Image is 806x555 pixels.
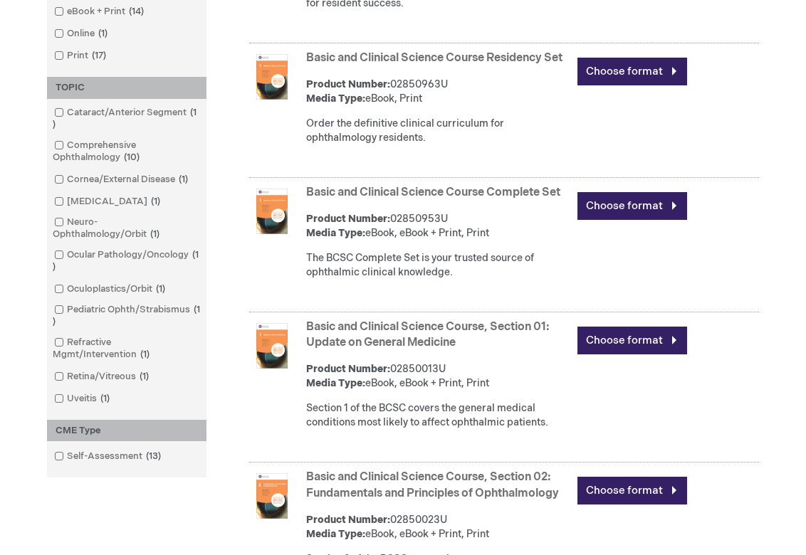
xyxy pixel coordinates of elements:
span: 1 [136,371,152,382]
strong: Product Number: [306,363,390,375]
div: CME Type [47,420,206,442]
div: Section 1 of the BCSC covers the general medical conditions most likely to affect ophthalmic pati... [306,401,570,430]
strong: Media Type: [306,227,365,239]
div: 02850953U eBook, eBook + Print, Print [306,212,570,240]
img: Basic and Clinical Science Course, Section 02: Fundamentals and Principles of Ophthalmology [249,473,295,519]
a: Basic and Clinical Science Course Complete Set [306,186,560,199]
a: Cataract/Anterior Segment1 [51,106,203,132]
img: Basic and Clinical Science Course Residency Set [249,54,295,100]
a: Self-Assessment13 [51,450,167,463]
a: Cornea/External Disease1 [51,173,194,186]
a: Neuro-Ophthalmology/Orbit1 [51,216,203,241]
div: TOPIC [47,77,206,99]
a: eBook + Print14 [51,5,150,18]
a: Print17 [51,49,112,63]
a: Oculoplastics/Orbit1 [51,282,171,296]
div: 02850963U eBook, Print [306,78,570,106]
a: Refractive Mgmt/Intervention1 [51,336,203,361]
span: 1 [175,174,192,185]
a: Basic and Clinical Science Course, Section 02: Fundamentals and Principles of Ophthalmology [306,470,559,500]
span: 14 [125,6,147,17]
span: 1 [147,196,164,207]
strong: Media Type: [306,528,365,540]
img: Basic and Clinical Science Course Complete Set [249,189,295,234]
a: Basic and Clinical Science Course Residency Set [306,51,562,65]
a: Retina/Vitreous1 [51,370,155,384]
a: Choose format [577,58,687,85]
a: [MEDICAL_DATA]1 [51,195,166,208]
strong: Media Type: [306,92,365,105]
a: Online1 [51,27,113,41]
strong: Product Number: [306,213,390,225]
a: Uveitis1 [51,392,115,406]
a: Comprehensive Ophthalmology10 [51,139,203,164]
span: 1 [147,228,163,240]
a: Basic and Clinical Science Course, Section 01: Update on General Medicine [306,320,549,350]
strong: Media Type: [306,377,365,389]
span: 1 [53,107,197,130]
strong: Product Number: [306,78,390,90]
a: Choose format [577,477,687,504]
div: 02850023U eBook, eBook + Print, Print [306,513,570,541]
span: 1 [137,349,153,360]
span: 10 [120,152,143,163]
div: Order the definitive clinical curriculum for ophthalmology residents. [306,117,570,145]
span: 1 [53,249,199,273]
div: 02850013U eBook, eBook + Print, Print [306,362,570,391]
div: The BCSC Complete Set is your trusted source of ophthalmic clinical knowledge. [306,251,570,280]
span: 13 [142,450,164,462]
span: 1 [152,283,169,295]
a: Ocular Pathology/Oncology1 [51,248,203,274]
span: 1 [97,393,113,404]
span: 1 [95,28,111,39]
strong: Product Number: [306,514,390,526]
a: Choose format [577,192,687,220]
span: 17 [88,50,110,61]
a: Pediatric Ophth/Strabismus1 [51,303,203,329]
img: Basic and Clinical Science Course, Section 01: Update on General Medicine [249,323,295,369]
span: 1 [53,304,200,327]
a: Choose format [577,327,687,354]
